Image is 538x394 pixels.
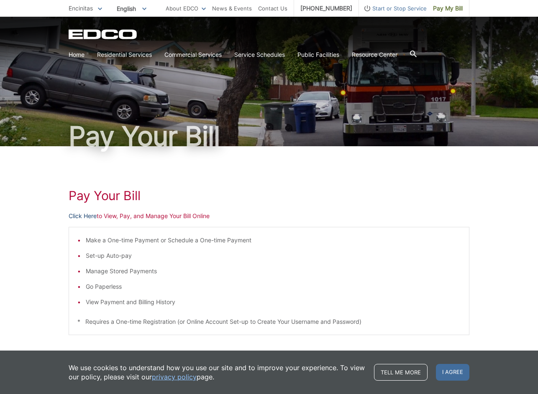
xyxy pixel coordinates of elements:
[69,29,138,39] a: EDCD logo. Return to the homepage.
[164,50,222,59] a: Commercial Services
[297,50,339,59] a: Public Facilities
[69,50,85,59] a: Home
[69,211,97,221] a: Click Here
[258,4,287,13] a: Contact Us
[86,236,461,245] li: Make a One-time Payment or Schedule a One-time Payment
[433,4,463,13] span: Pay My Bill
[152,372,197,381] a: privacy policy
[436,364,469,381] span: I agree
[97,50,152,59] a: Residential Services
[69,123,469,150] h1: Pay Your Bill
[86,251,461,260] li: Set-up Auto-pay
[86,267,461,276] li: Manage Stored Payments
[77,317,461,326] p: * Requires a One-time Registration (or Online Account Set-up to Create Your Username and Password)
[129,348,469,359] p: - OR -
[86,297,461,307] li: View Payment and Billing History
[110,2,153,15] span: English
[69,188,469,203] h1: Pay Your Bill
[352,50,397,59] a: Resource Center
[212,4,252,13] a: News & Events
[69,211,469,221] p: to View, Pay, and Manage Your Bill Online
[374,364,428,381] a: Tell me more
[234,50,285,59] a: Service Schedules
[69,5,93,12] span: Encinitas
[69,363,366,381] p: We use cookies to understand how you use our site and to improve your experience. To view our pol...
[166,4,206,13] a: About EDCO
[86,282,461,291] li: Go Paperless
